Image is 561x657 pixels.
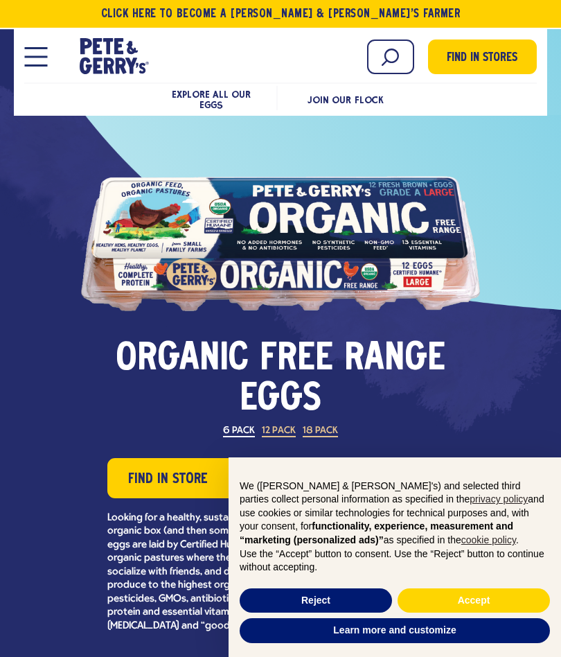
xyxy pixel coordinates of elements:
[262,426,295,437] label: 12 Pack
[172,89,251,110] a: Explore All Our Eggs
[303,426,338,437] label: 18 Pack
[428,40,537,74] a: Find in Stores
[240,480,550,547] p: We ([PERSON_NAME] & [PERSON_NAME]'s) and selected third parties collect personal information as s...
[128,468,208,490] span: Find in Store
[240,520,513,545] strong: functionality, experience, measurement and “marketing (personalized ads)”
[447,49,517,68] span: Find in Stores
[240,618,550,643] button: Learn more and customize
[470,493,528,505] a: privacy policy
[398,588,550,613] button: Accept
[240,588,392,613] button: Reject
[24,47,47,67] button: Open Mobile Menu Modal Dialog
[461,534,516,545] a: cookie policy
[107,511,454,633] p: Looking for a healthy, sustainable, and complete protein that checks the organic box (and then so...
[107,458,278,498] a: Find in Store
[308,94,383,105] a: Join Our Flock
[223,426,255,437] label: 6 Pack
[367,40,414,74] input: Search
[24,82,537,112] nav: mobile product menu
[107,340,454,420] h1: Organic Free Range Eggs
[240,547,550,575] p: Use the “Accept” button to consent. Use the “Reject” button to continue without accepting.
